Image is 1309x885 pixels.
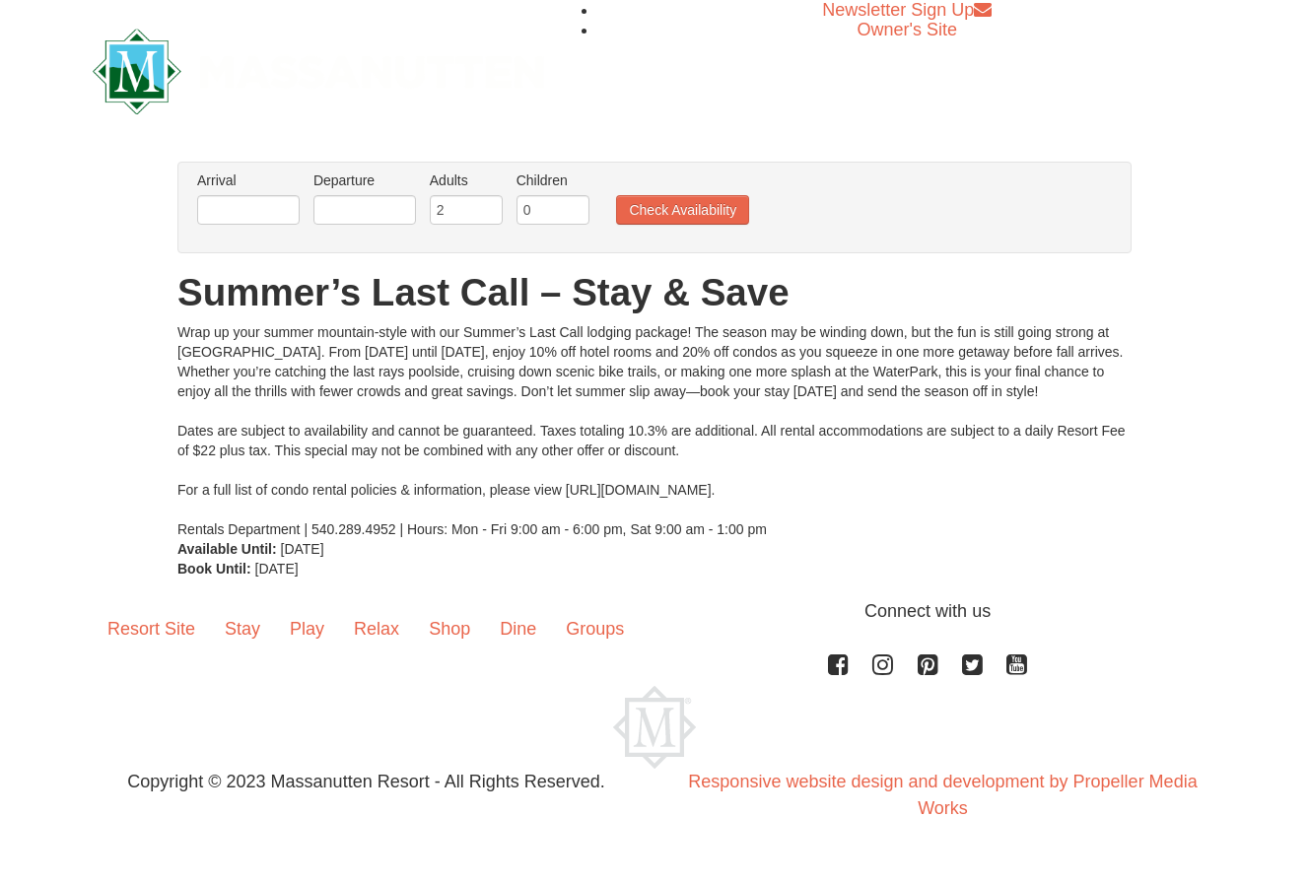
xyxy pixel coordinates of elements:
[93,598,1216,625] p: Connect with us
[688,772,1197,818] a: Responsive website design and development by Propeller Media Works
[313,170,416,190] label: Departure
[210,598,275,659] a: Stay
[177,322,1132,539] div: Wrap up your summer mountain-style with our Summer’s Last Call lodging package! The season may be...
[281,541,324,557] span: [DATE]
[197,170,300,190] label: Arrival
[414,598,485,659] a: Shop
[177,561,251,577] strong: Book Until:
[177,273,1132,312] h1: Summer’s Last Call – Stay & Save
[93,598,210,659] a: Resort Site
[485,598,551,659] a: Dine
[93,29,544,114] img: Massanutten Resort Logo
[551,598,639,659] a: Groups
[339,598,414,659] a: Relax
[858,20,957,39] a: Owner's Site
[430,170,503,190] label: Adults
[78,769,654,795] p: Copyright © 2023 Massanutten Resort - All Rights Reserved.
[517,170,589,190] label: Children
[616,195,749,225] button: Check Availability
[255,561,299,577] span: [DATE]
[613,686,696,769] img: Massanutten Resort Logo
[177,541,277,557] strong: Available Until:
[275,598,339,659] a: Play
[93,45,544,92] a: Massanutten Resort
